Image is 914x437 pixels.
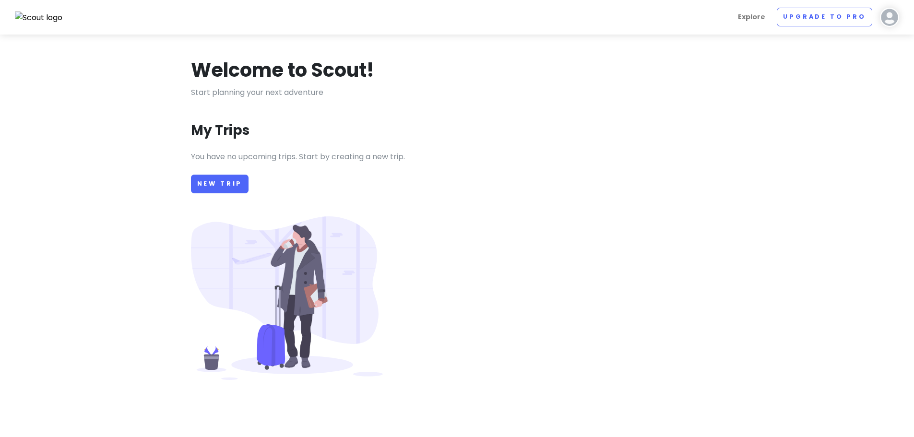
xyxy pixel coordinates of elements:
[191,58,374,83] h1: Welcome to Scout!
[191,151,724,163] p: You have no upcoming trips. Start by creating a new trip.
[15,12,63,24] img: Scout logo
[191,216,383,380] img: Person with luggage at airport
[191,122,249,139] h3: My Trips
[880,8,899,27] img: User profile
[191,86,724,99] p: Start planning your next adventure
[777,8,872,26] a: Upgrade to Pro
[734,8,769,26] a: Explore
[191,175,249,193] a: New Trip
